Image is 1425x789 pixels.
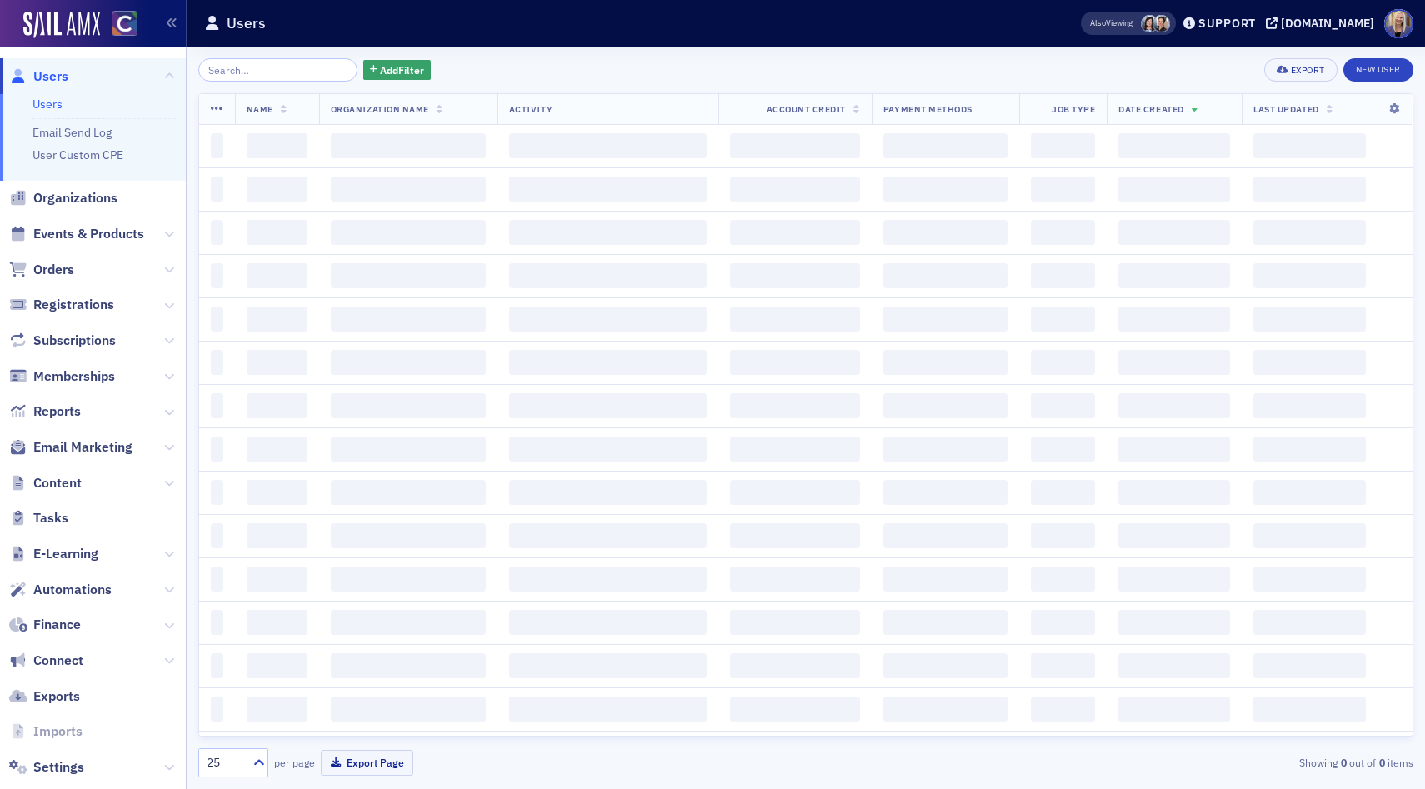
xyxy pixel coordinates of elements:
span: ‌ [1253,567,1366,592]
span: ‌ [1118,567,1230,592]
span: ‌ [509,610,707,635]
span: ‌ [1031,350,1095,375]
span: ‌ [1118,523,1230,548]
span: ‌ [211,350,223,375]
a: Subscriptions [9,332,116,350]
span: Organization Name [331,103,429,115]
a: Tasks [9,509,68,527]
span: ‌ [1031,177,1095,202]
span: ‌ [211,567,223,592]
span: ‌ [1118,350,1230,375]
span: ‌ [509,133,707,158]
span: ‌ [247,350,307,375]
a: New User [1343,58,1413,82]
span: ‌ [1118,263,1230,288]
span: ‌ [247,437,307,462]
span: ‌ [1253,437,1366,462]
span: Job Type [1052,103,1095,115]
span: Connect [33,652,83,670]
span: ‌ [730,480,860,505]
span: ‌ [883,653,1007,678]
span: Memberships [33,367,115,386]
span: ‌ [509,697,707,722]
span: Add Filter [380,62,424,77]
img: SailAMX [23,12,100,38]
span: ‌ [211,133,223,158]
span: ‌ [1031,610,1095,635]
button: Export [1264,58,1337,82]
span: ‌ [1031,437,1095,462]
span: Automations [33,581,112,599]
span: ‌ [331,437,486,462]
a: Imports [9,722,82,741]
span: ‌ [509,350,707,375]
span: ‌ [730,393,860,418]
span: ‌ [1253,393,1366,418]
div: Also [1090,17,1106,28]
span: Imports [33,722,82,741]
span: ‌ [883,437,1007,462]
span: Reports [33,402,81,421]
span: ‌ [331,177,486,202]
span: ‌ [883,393,1007,418]
a: Users [9,67,68,86]
span: ‌ [1031,220,1095,245]
strong: 0 [1376,755,1387,770]
span: ‌ [211,653,223,678]
a: Exports [9,687,80,706]
span: ‌ [1253,610,1366,635]
span: ‌ [883,133,1007,158]
span: ‌ [883,307,1007,332]
span: ‌ [509,523,707,548]
a: Automations [9,581,112,599]
span: Stacy Svendsen [1141,15,1158,32]
span: Last Updated [1253,103,1318,115]
span: Payment Methods [883,103,972,115]
div: Support [1198,16,1256,31]
span: ‌ [730,350,860,375]
span: ‌ [211,263,223,288]
span: ‌ [509,263,707,288]
span: ‌ [247,177,307,202]
span: ‌ [331,523,486,548]
span: Content [33,474,82,492]
div: [DOMAIN_NAME] [1281,16,1374,31]
span: ‌ [331,220,486,245]
span: ‌ [1031,697,1095,722]
span: ‌ [331,480,486,505]
span: ‌ [730,653,860,678]
span: ‌ [331,653,486,678]
span: Settings [33,758,84,777]
span: ‌ [883,177,1007,202]
button: [DOMAIN_NAME] [1266,17,1380,29]
span: ‌ [730,177,860,202]
span: ‌ [883,220,1007,245]
button: AddFilter [363,60,432,81]
span: ‌ [331,697,486,722]
span: ‌ [1118,133,1230,158]
span: ‌ [247,220,307,245]
h1: Users [227,13,266,33]
span: ‌ [883,350,1007,375]
span: ‌ [883,567,1007,592]
span: ‌ [331,307,486,332]
span: ‌ [730,133,860,158]
div: 25 [207,754,243,772]
span: ‌ [1253,263,1366,288]
span: Subscriptions [33,332,116,350]
img: SailAMX [112,11,137,37]
span: ‌ [1253,177,1366,202]
span: ‌ [247,653,307,678]
span: ‌ [883,480,1007,505]
a: User Custom CPE [32,147,123,162]
span: Orders [33,261,74,279]
span: ‌ [247,480,307,505]
span: ‌ [1118,307,1230,332]
span: ‌ [730,523,860,548]
strong: 0 [1337,755,1349,770]
span: Exports [33,687,80,706]
span: ‌ [730,307,860,332]
span: ‌ [509,653,707,678]
span: ‌ [1031,567,1095,592]
span: Pamela Galey-Coleman [1152,15,1170,32]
